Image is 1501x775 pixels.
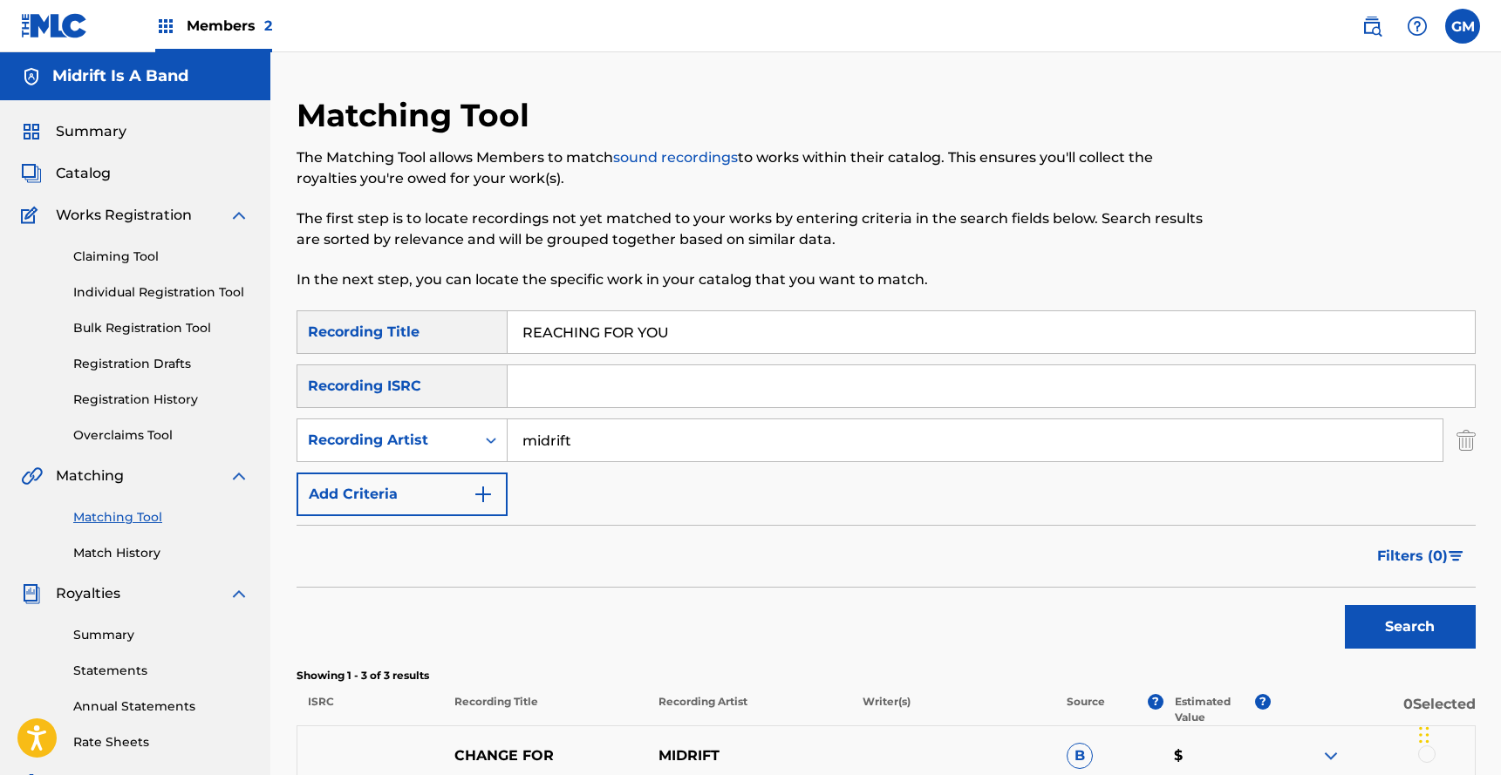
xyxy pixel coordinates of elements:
[297,472,508,516] button: Add Criteria
[73,319,249,337] a: Bulk Registration Tool
[187,16,272,36] span: Members
[21,466,43,486] img: Matching
[73,697,249,716] a: Annual Statements
[297,147,1204,189] p: The Matching Tool allows Members to match to works within their catalog. This ensures you'll coll...
[73,426,249,445] a: Overclaims Tool
[21,163,42,184] img: Catalog
[443,745,647,766] p: CHANGE FOR
[1255,694,1271,710] span: ?
[297,208,1204,250] p: The first step is to locate recordings not yet matched to your works by entering criteria in the ...
[1419,709,1429,761] div: Drag
[73,248,249,266] a: Claiming Tool
[21,121,126,142] a: SummarySummary
[1345,605,1476,649] button: Search
[1414,691,1501,775] iframe: Chat Widget
[21,205,44,226] img: Works Registration
[56,163,111,184] span: Catalog
[613,149,738,166] a: sound recordings
[155,16,176,37] img: Top Rightsholders
[56,583,120,604] span: Royalties
[229,466,249,486] img: expand
[21,583,42,604] img: Royalties
[442,694,646,725] p: Recording Title
[1449,551,1463,561] img: filter
[56,121,126,142] span: Summary
[73,508,249,527] a: Matching Tool
[229,205,249,226] img: expand
[647,694,851,725] p: Recording Artist
[297,694,443,725] p: ISRC
[1367,534,1476,578] button: Filters (0)
[56,205,192,226] span: Works Registration
[21,163,111,184] a: CatalogCatalog
[1320,745,1341,766] img: expand
[297,668,1476,683] p: Showing 1 - 3 of 3 results
[297,310,1476,657] form: Search Form
[229,583,249,604] img: expand
[297,96,538,135] h2: Matching Tool
[73,544,249,562] a: Match History
[56,466,124,486] span: Matching
[1354,9,1389,44] a: Public Search
[297,269,1204,290] p: In the next step, you can locate the specific work in your catalog that you want to match.
[647,745,851,766] p: MIDRIFT
[73,626,249,644] a: Summary
[1400,9,1435,44] div: Help
[851,694,1055,725] p: Writer(s)
[73,391,249,409] a: Registration History
[73,733,249,751] a: Rate Sheets
[1067,694,1105,725] p: Source
[73,283,249,302] a: Individual Registration Tool
[73,355,249,373] a: Registration Drafts
[1457,418,1476,462] img: Delete Criterion
[1148,694,1163,710] span: ?
[1407,16,1428,37] img: help
[1067,743,1093,769] span: B
[21,66,42,87] img: Accounts
[1452,507,1501,648] iframe: Resource Center
[473,484,494,505] img: 9d2ae6d4665cec9f34b9.svg
[1377,546,1448,567] span: Filters ( 0 )
[1445,9,1480,44] div: User Menu
[1175,694,1255,725] p: Estimated Value
[52,66,188,86] h5: Midrift Is A Band
[21,121,42,142] img: Summary
[264,17,272,34] span: 2
[21,13,88,38] img: MLC Logo
[73,662,249,680] a: Statements
[1163,745,1271,766] p: $
[1271,694,1475,725] p: 0 Selected
[308,430,465,451] div: Recording Artist
[1361,16,1382,37] img: search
